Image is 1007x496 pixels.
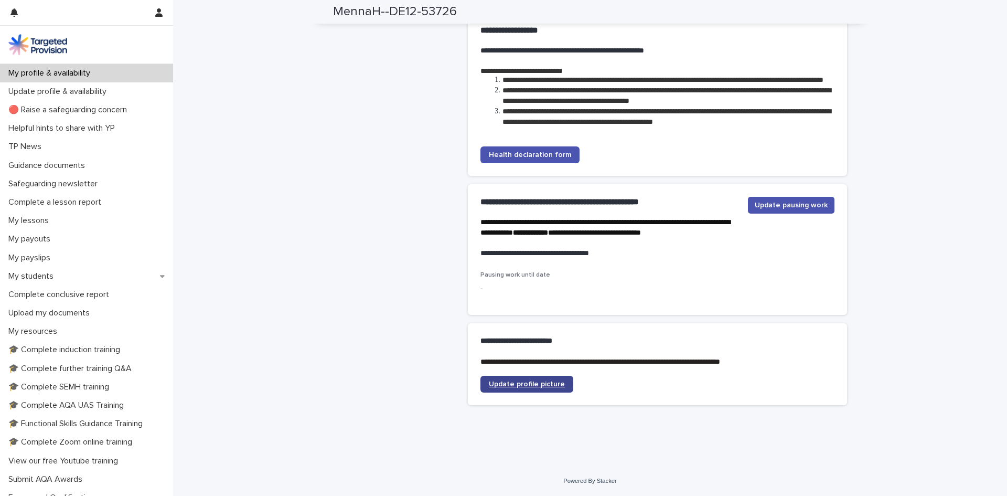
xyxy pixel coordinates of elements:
p: Update profile & availability [4,87,115,97]
p: TP News [4,142,50,152]
span: Health declaration form [489,151,571,159]
p: 🔴 Raise a safeguarding concern [4,105,135,115]
p: 🎓 Complete SEMH training [4,382,117,392]
p: View our free Youtube training [4,456,126,466]
p: 🎓 Functional Skills Guidance Training [4,419,151,429]
p: Complete conclusive report [4,290,117,300]
p: 🎓 Complete induction training [4,345,128,355]
p: 🎓 Complete Zoom online training [4,437,141,447]
p: Safeguarding newsletter [4,179,106,189]
h2: MennaH--DE12-53726 [333,4,457,19]
p: Submit AQA Awards [4,474,91,484]
p: My profile & availability [4,68,99,78]
p: My lessons [4,216,57,226]
a: Powered By Stacker [563,478,616,484]
p: My students [4,271,62,281]
p: My payslips [4,253,59,263]
button: Update pausing work [748,197,834,214]
p: 🎓 Complete AQA UAS Training [4,400,132,410]
p: Guidance documents [4,161,93,171]
p: My payouts [4,234,59,244]
a: Update profile picture [480,376,573,393]
img: M5nRWzHhSzIhMunXDL62 [8,34,67,55]
p: 🎓 Complete further training Q&A [4,364,140,374]
span: Pausing work until date [480,272,550,278]
p: Complete a lesson report [4,197,110,207]
span: Update profile picture [489,381,565,388]
span: Update pausing work [755,200,828,210]
p: Helpful hints to share with YP [4,123,123,133]
p: - [480,283,590,294]
p: Upload my documents [4,308,98,318]
a: Health declaration form [480,146,580,163]
p: My resources [4,326,66,336]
